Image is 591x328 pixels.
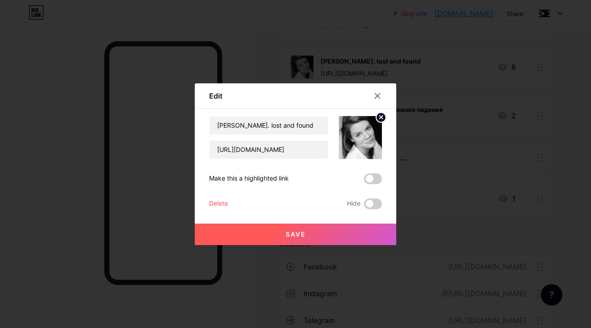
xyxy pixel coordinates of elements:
input: URL [210,141,328,159]
div: Edit [209,91,223,101]
img: link_thumbnail [339,116,382,159]
div: Make this a highlighted link [209,173,289,184]
input: Title [210,117,328,134]
button: Save [195,224,396,245]
div: Delete [209,199,228,209]
span: Hide [347,199,360,209]
span: Save [286,230,306,238]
